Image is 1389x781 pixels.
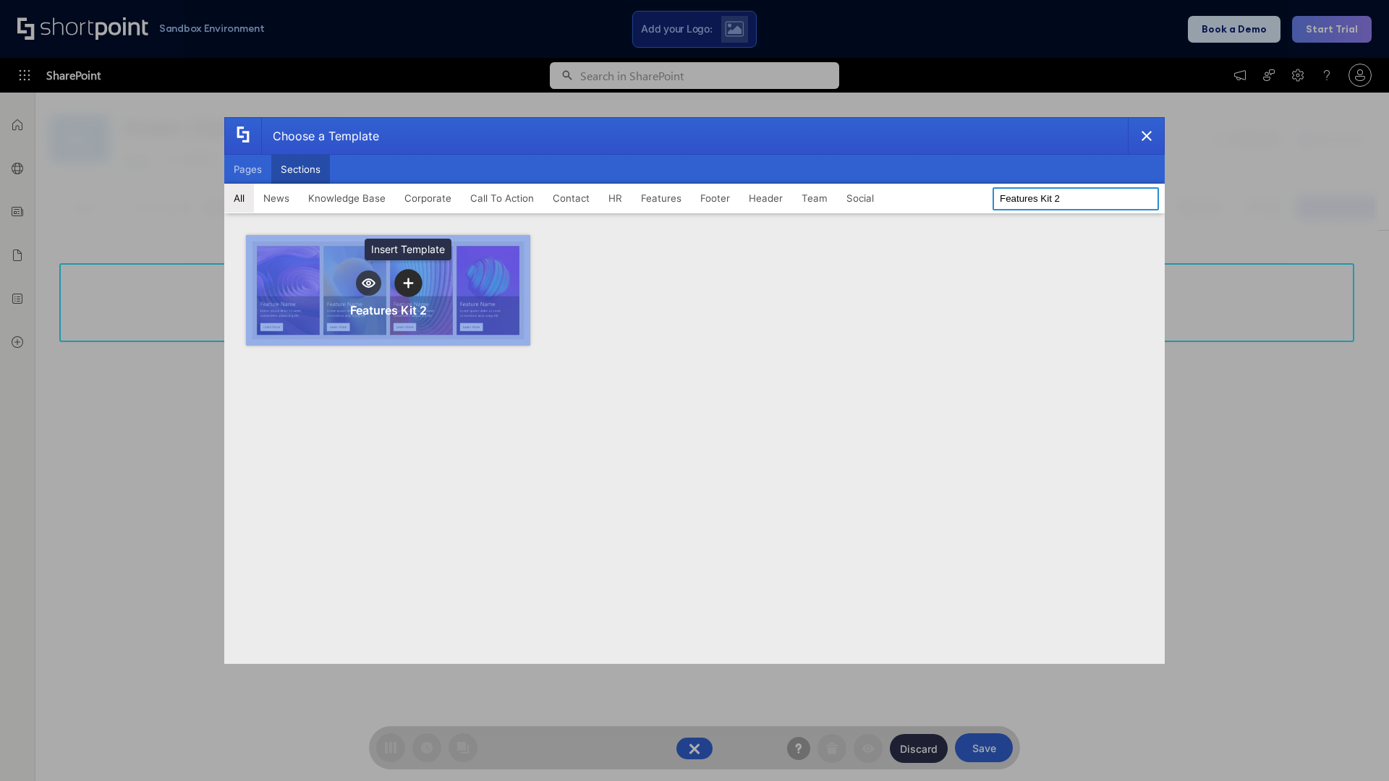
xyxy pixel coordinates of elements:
[254,184,299,213] button: News
[271,155,330,184] button: Sections
[395,184,461,213] button: Corporate
[739,184,792,213] button: Header
[993,187,1159,210] input: Search
[350,303,427,317] div: Features Kit 2
[632,184,691,213] button: Features
[599,184,632,213] button: HR
[224,117,1165,664] div: template selector
[837,184,883,213] button: Social
[224,184,254,213] button: All
[691,184,739,213] button: Footer
[224,155,271,184] button: Pages
[461,184,543,213] button: Call To Action
[299,184,395,213] button: Knowledge Base
[543,184,599,213] button: Contact
[1317,712,1389,781] iframe: Chat Widget
[261,118,379,154] div: Choose a Template
[792,184,837,213] button: Team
